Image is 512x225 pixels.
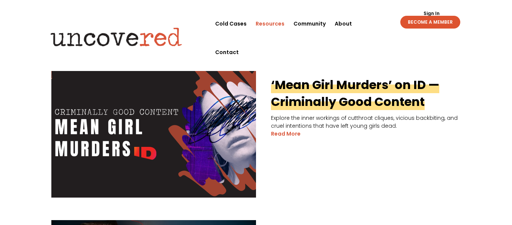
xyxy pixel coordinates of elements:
a: read more [271,130,301,138]
a: ‘Mean Girl Murders’ on ID — Criminally Good Content [271,76,439,110]
a: About [335,9,352,38]
a: Cold Cases [215,9,247,38]
img: Uncovered logo [44,22,189,51]
a: BECOME A MEMBER [400,16,460,29]
a: Resources [256,9,284,38]
img: ‘Mean Girl Murders’ on ID — Criminally Good Content [51,69,256,197]
a: Sign In [419,11,444,16]
a: Community [293,9,326,38]
a: Contact [215,38,239,66]
p: Explore the inner workings of cutthroat cliques, vicious backbiting, and cruel intentions that ha... [51,114,461,130]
